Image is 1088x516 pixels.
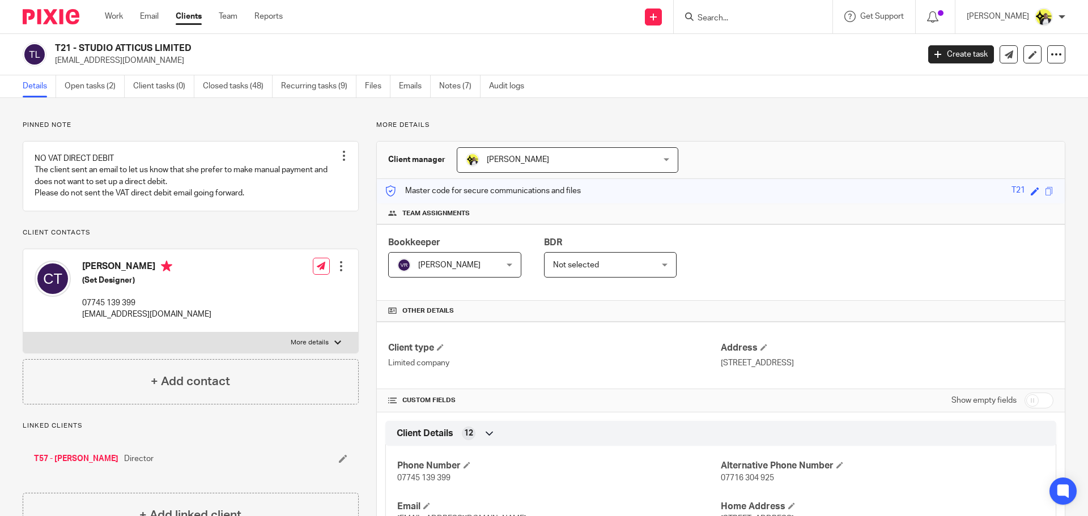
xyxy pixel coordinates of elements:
h4: CUSTOM FIELDS [388,396,721,405]
a: Create task [928,45,994,63]
span: Get Support [860,12,904,20]
img: svg%3E [23,42,46,66]
a: T57 - [PERSON_NAME] [34,453,118,464]
h2: T21 - STUDIO ATTICUS LIMITED [55,42,740,54]
img: Carine-Starbridge.jpg [466,153,479,167]
a: Clients [176,11,202,22]
h3: Client manager [388,154,445,165]
a: Recurring tasks (9) [281,75,356,97]
a: Audit logs [489,75,533,97]
h4: Email [397,501,721,513]
p: [PERSON_NAME] [967,11,1029,22]
span: Director [124,453,154,464]
label: Show empty fields [951,395,1017,406]
a: Emails [399,75,431,97]
span: 12 [464,428,473,439]
p: Linked clients [23,421,359,430]
span: [PERSON_NAME] [418,261,481,269]
img: Carine-Starbridge.jpg [1035,8,1053,26]
span: 07716 304 925 [721,474,774,482]
img: svg%3E [35,261,71,297]
h4: Address [721,342,1053,354]
a: Open tasks (2) [65,75,125,97]
img: Pixie [23,9,79,24]
span: Team assignments [402,209,470,218]
span: Other details [402,306,454,315]
p: Limited company [388,357,721,369]
i: Primary [161,261,172,272]
a: Email [140,11,159,22]
span: BDR [544,238,562,247]
h4: Phone Number [397,460,721,472]
p: Client contacts [23,228,359,237]
h5: (Set Designer) [82,275,211,286]
h4: + Add contact [151,373,230,390]
p: Master code for secure communications and files [385,185,581,197]
p: [STREET_ADDRESS] [721,357,1053,369]
img: svg%3E [397,258,411,272]
h4: Alternative Phone Number [721,460,1044,472]
span: Bookkeeper [388,238,440,247]
a: Closed tasks (48) [203,75,273,97]
span: Client Details [397,428,453,440]
p: 07745 139 399 [82,297,211,309]
span: [PERSON_NAME] [487,156,549,164]
h4: Client type [388,342,721,354]
h4: Home Address [721,501,1044,513]
span: Not selected [553,261,599,269]
span: 07745 139 399 [397,474,450,482]
a: Reports [254,11,283,22]
a: Notes (7) [439,75,481,97]
a: Details [23,75,56,97]
a: Files [365,75,390,97]
p: More details [291,338,329,347]
p: More details [376,121,1065,130]
input: Search [696,14,798,24]
div: T21 [1011,185,1025,198]
a: Work [105,11,123,22]
a: Client tasks (0) [133,75,194,97]
p: [EMAIL_ADDRESS][DOMAIN_NAME] [82,309,211,320]
p: Pinned note [23,121,359,130]
a: Team [219,11,237,22]
h4: [PERSON_NAME] [82,261,211,275]
p: [EMAIL_ADDRESS][DOMAIN_NAME] [55,55,911,66]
